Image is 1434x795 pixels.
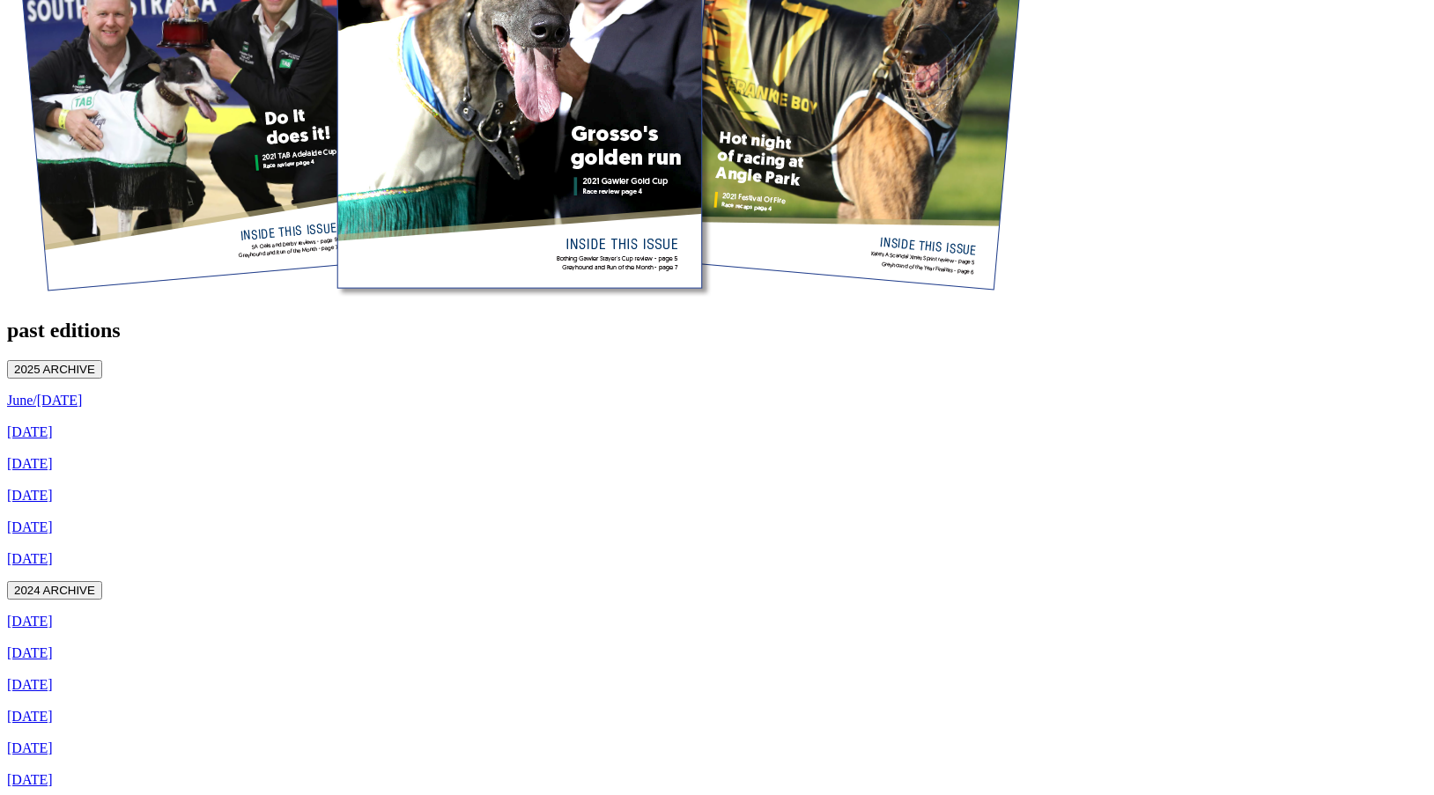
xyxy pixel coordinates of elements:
[7,551,53,566] a: [DATE]
[7,614,53,629] a: [DATE]
[7,740,53,755] a: [DATE]
[7,519,53,534] a: [DATE]
[7,319,1427,342] h2: past editions
[7,393,82,408] a: June/[DATE]
[7,772,53,787] a: [DATE]
[7,677,53,692] a: [DATE]
[7,488,53,503] a: [DATE]
[7,456,53,471] a: [DATE]
[7,581,102,600] button: 2024 ARCHIVE
[7,645,53,660] a: [DATE]
[7,709,53,724] a: [DATE]
[7,360,102,379] button: 2025 ARCHIVE
[7,424,53,439] a: [DATE]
